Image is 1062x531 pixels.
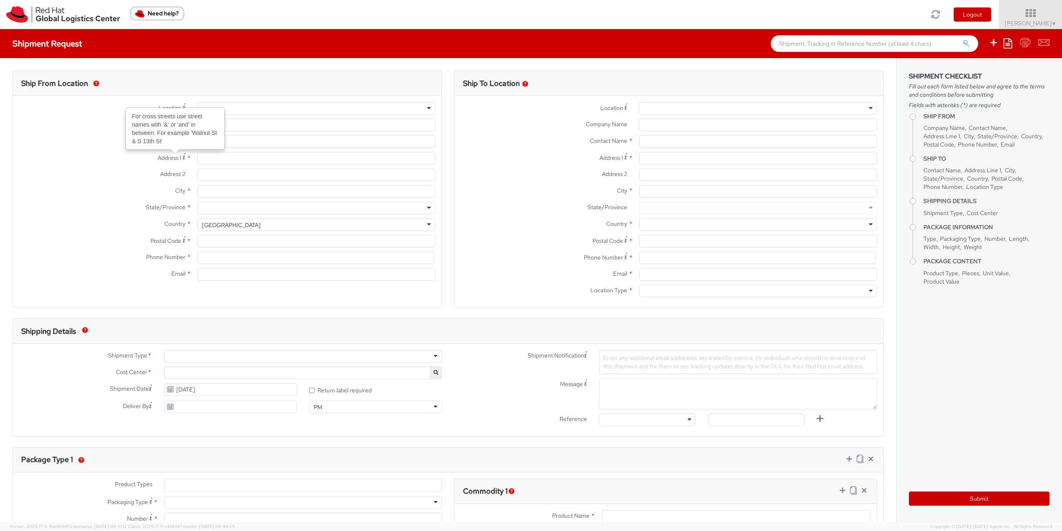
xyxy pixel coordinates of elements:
h4: Package Content [923,258,1050,264]
h4: Shipment Request [12,39,82,48]
label: Return label required [309,385,373,394]
span: Packaging Type [107,498,148,506]
h3: Package Type 1 [21,455,73,464]
div: [GEOGRAPHIC_DATA] [202,221,261,229]
div: PM [314,403,322,411]
span: Message [560,380,583,388]
button: Logout [954,7,991,22]
span: Deliver By [123,402,149,411]
span: Pieces [962,269,979,277]
span: Phone Number [584,254,623,261]
span: Postal Code [592,237,623,245]
span: State/Province [587,203,627,211]
span: Address 1 [599,154,623,162]
span: Type [923,235,936,242]
span: State/Province [977,132,1017,140]
span: Location [158,104,181,112]
span: City [1005,166,1015,174]
h4: Package Information [923,224,1050,230]
h3: Shipping Details [21,327,76,335]
span: Address 2 [160,170,185,178]
span: Country [967,175,988,182]
span: Height [943,243,960,251]
span: Address 2 [602,170,627,178]
span: Cost Center [967,209,998,217]
span: Length [1009,235,1028,242]
span: Reference [560,415,587,423]
span: Product Type [923,269,958,277]
span: Address Line 1 [923,132,960,140]
span: Packaging Type [940,235,981,242]
span: Shipment Type [108,351,147,361]
span: Shipment Type [923,209,963,217]
span: Fields with asterisks (*) are required [909,101,1050,109]
button: Need help? [130,7,184,20]
span: Email [1001,141,1015,148]
div: For cross streets use street names with '&' or 'and' in between. For example 'Walnut St & S 13th St' [126,108,224,149]
span: Cost Center [116,368,147,377]
span: Number [984,235,1005,242]
span: ▼ [1052,20,1057,27]
span: Contact Name [923,166,961,174]
span: Postal Code [991,175,1022,182]
span: [PERSON_NAME] [1005,20,1057,27]
span: Shipment Notification [528,351,584,360]
h3: Ship From Location [21,79,88,88]
span: City [964,132,974,140]
span: Location Type [966,183,1003,191]
span: Address 1 [158,154,181,162]
span: Shipment Date [110,384,149,393]
span: Product Value [923,278,960,285]
span: Copyright © [DATE]-[DATE] Agistix Inc., All Rights Reserved [930,524,1052,530]
input: Return label required [309,388,314,393]
button: Submit [909,492,1050,506]
span: Contact Name [969,124,1006,132]
span: Number [127,515,148,522]
span: Email [613,270,627,277]
span: master, [DATE] 08:44:05 [183,524,235,529]
span: Address Line 1 [965,166,1001,174]
h4: Shipping Details [923,198,1050,204]
span: State/Province [146,203,185,211]
h3: Commodity 1 [463,487,508,495]
span: Location Type [590,286,627,294]
span: Company Name [586,120,627,128]
input: Shipment, Tracking or Reference Number (at least 4 chars) [771,35,978,52]
span: Product Types [115,480,152,488]
span: Postal Code [923,141,954,148]
span: Weight [964,243,982,251]
span: master, [DATE] 09:51:12 [78,524,127,529]
span: Country [164,220,185,228]
span: Country [606,220,627,228]
span: Location [600,104,623,112]
span: Width [923,243,939,251]
span: Unit Value [983,269,1009,277]
span: Postal Code [151,237,181,245]
span: City [617,187,627,194]
span: Client: 2025.17.0-cb14447 [128,524,235,529]
span: Contact Name [590,137,627,144]
span: Phone Number [923,183,962,191]
h3: Shipment Checklist [909,73,1050,80]
img: rh-logistics-00dfa346123c4ec078e1.svg [6,6,120,23]
h4: Ship To [923,156,1050,162]
span: Phone Number [958,141,997,148]
h4: Ship From [923,113,1050,120]
span: Product Name [552,512,589,519]
span: Email [171,270,185,277]
h3: Ship To Location [463,79,520,88]
span: Enter any additional email addresses, separated by comma, for individuals who should receive noti... [603,354,865,370]
span: Country [1021,132,1042,140]
span: City [175,187,185,194]
span: Company Name [923,124,965,132]
span: Phone Number [146,253,185,261]
span: Server: 2025.17.0-16a969492de [10,524,127,529]
span: State/Province [923,175,963,182]
span: Fill out each form listed below and agree to the terms and conditions before submitting [909,82,1050,99]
